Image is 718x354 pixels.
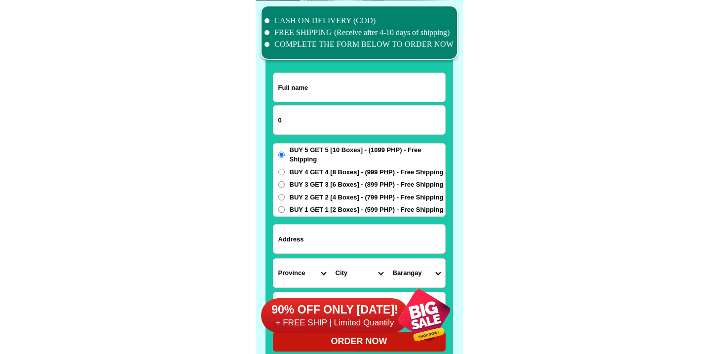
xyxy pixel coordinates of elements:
[273,73,445,102] input: Input full_name
[278,152,285,158] input: BUY 5 GET 5 [10 Boxes] - (1099 PHP) - Free Shipping
[265,15,454,27] li: CASH ON DELIVERY (COD)
[290,180,444,190] span: BUY 3 GET 3 [6 Boxes] - (899 PHP) - Free Shipping
[331,259,388,287] select: Select district
[265,39,454,50] li: COMPLETE THE FORM BELOW TO ORDER NOW
[290,193,444,202] span: BUY 2 GET 2 [4 Boxes] - (799 PHP) - Free Shipping
[388,259,445,287] select: Select commune
[273,259,331,287] select: Select province
[265,27,454,39] li: FREE SHIPPING (Receive after 4-10 days of shipping)
[290,205,444,215] span: BUY 1 GET 1 [2 Boxes] - (599 PHP) - Free Shipping
[278,181,285,188] input: BUY 3 GET 3 [6 Boxes] - (899 PHP) - Free Shipping
[273,225,445,253] input: Input address
[278,206,285,213] input: BUY 1 GET 1 [2 Boxes] - (599 PHP) - Free Shipping
[278,194,285,200] input: BUY 2 GET 2 [4 Boxes] - (799 PHP) - Free Shipping
[290,167,444,177] span: BUY 4 GET 4 [8 Boxes] - (999 PHP) - Free Shipping
[261,317,409,328] h6: + FREE SHIP | Limited Quantily
[290,145,445,164] span: BUY 5 GET 5 [10 Boxes] - (1099 PHP) - Free Shipping
[273,106,445,134] input: Input phone_number
[278,169,285,175] input: BUY 4 GET 4 [8 Boxes] - (999 PHP) - Free Shipping
[261,303,409,317] h6: 90% OFF ONLY [DATE]!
